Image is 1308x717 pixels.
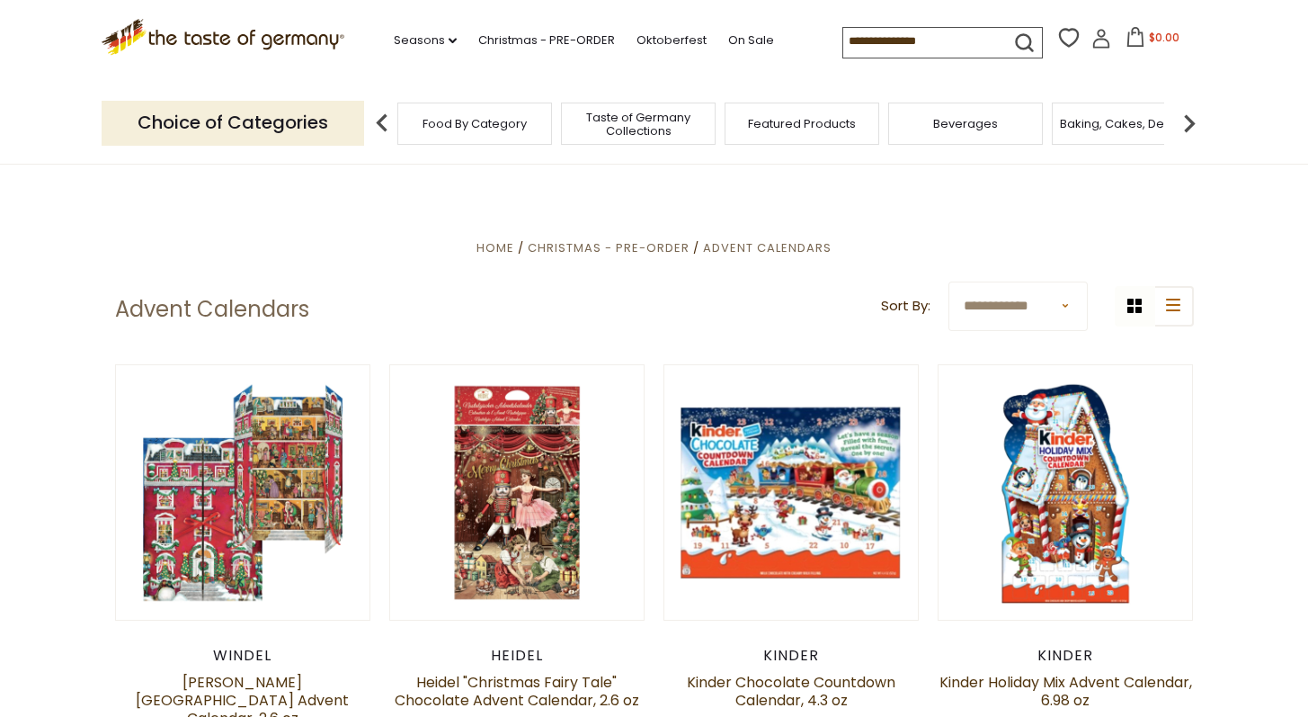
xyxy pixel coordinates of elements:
img: next arrow [1171,105,1207,141]
a: On Sale [728,31,774,50]
div: Heidel [389,647,645,665]
span: $0.00 [1149,30,1179,45]
img: previous arrow [364,105,400,141]
a: Oktoberfest [636,31,707,50]
a: Advent Calendars [703,239,832,256]
a: Featured Products [748,117,856,130]
div: Kinder [663,647,920,665]
a: Seasons [394,31,457,50]
label: Sort By: [881,295,930,318]
a: Beverages [933,117,998,130]
img: Kinder Holiday Mix Advent Calendar, 6.98 oz [939,365,1193,620]
a: Kinder Holiday Mix Advent Calendar, 6.98 oz [939,672,1192,711]
a: Christmas - PRE-ORDER [478,31,615,50]
a: Food By Category [423,117,527,130]
div: Windel [115,647,371,665]
img: Windel Manor House Advent Calendar, 2.6 oz [116,365,370,620]
a: Christmas - PRE-ORDER [528,239,690,256]
button: $0.00 [1115,27,1191,54]
a: Taste of Germany Collections [566,111,710,138]
a: Kinder Chocolate Countdown Calendar, 4.3 oz [687,672,895,711]
div: Kinder [938,647,1194,665]
a: Heidel "Christmas Fairy Tale" Chocolate Advent Calendar, 2.6 oz [395,672,639,711]
a: Home [476,239,514,256]
img: Kinder Chocolate Countdown Calendar, 4.3 oz [664,365,919,620]
img: Heidel "Christmas Fairy Tale" Chocolate Advent Calendar, 2.6 oz [390,365,645,620]
h1: Advent Calendars [115,296,309,323]
a: Baking, Cakes, Desserts [1060,117,1199,130]
p: Choice of Categories [102,101,364,145]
